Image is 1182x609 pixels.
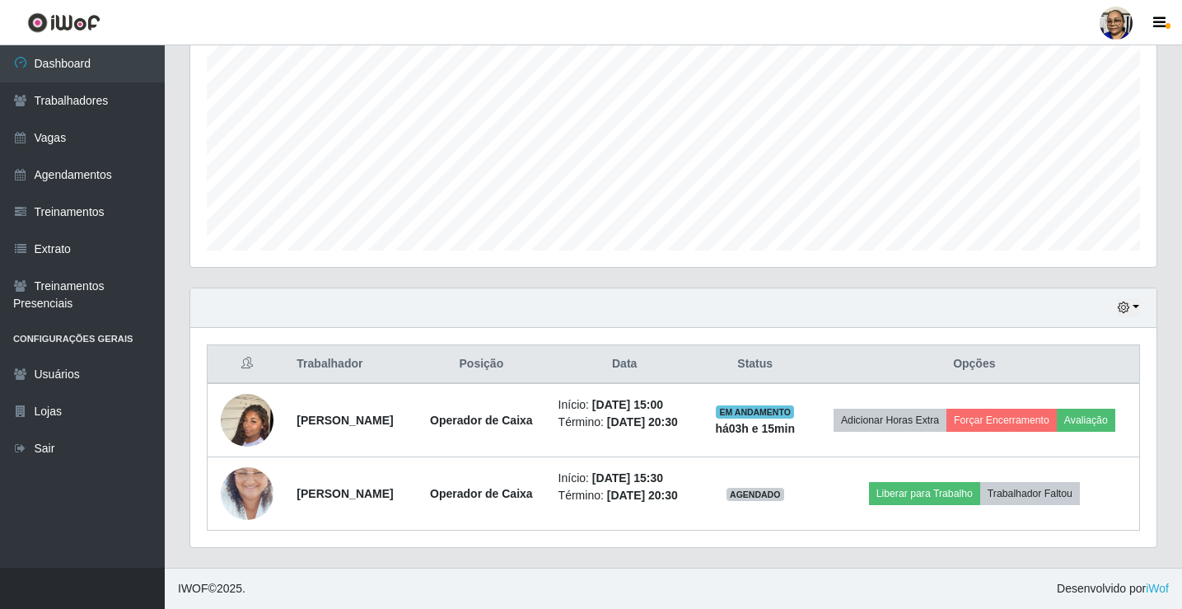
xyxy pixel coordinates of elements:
button: Forçar Encerramento [946,409,1057,432]
img: CoreUI Logo [27,12,100,33]
span: EM ANDAMENTO [716,405,794,419]
th: Status [701,345,810,384]
button: Liberar para Trabalho [869,482,980,505]
th: Trabalhador [287,345,414,384]
li: Término: [558,414,691,431]
button: Avaliação [1057,409,1115,432]
button: Trabalhador Faltou [980,482,1080,505]
th: Data [549,345,701,384]
time: [DATE] 15:00 [592,398,663,411]
li: Término: [558,487,691,504]
strong: Operador de Caixa [430,487,533,500]
strong: Operador de Caixa [430,414,533,427]
th: Posição [414,345,548,384]
th: Opções [810,345,1140,384]
button: Adicionar Horas Extra [834,409,946,432]
a: iWof [1146,582,1169,595]
span: IWOF [178,582,208,595]
li: Início: [558,470,691,487]
span: AGENDADO [726,488,784,501]
li: Início: [558,396,691,414]
strong: [PERSON_NAME] [297,487,393,500]
time: [DATE] 20:30 [607,489,678,502]
time: [DATE] 15:30 [592,471,663,485]
img: 1745635313698.jpeg [221,373,273,467]
span: Desenvolvido por [1057,580,1169,597]
time: [DATE] 20:30 [607,415,678,429]
strong: [PERSON_NAME] [297,414,393,427]
span: © 2025 . [178,580,245,597]
img: 1677848309634.jpeg [221,447,273,541]
strong: há 03 h e 15 min [715,422,795,435]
